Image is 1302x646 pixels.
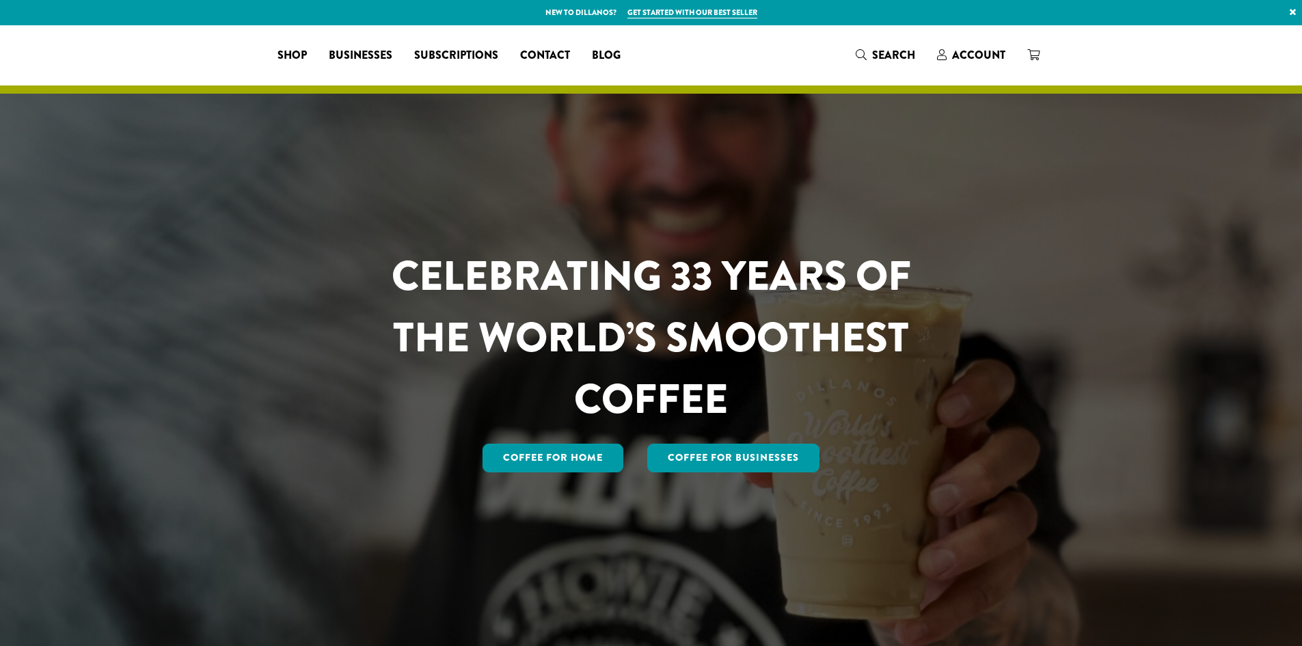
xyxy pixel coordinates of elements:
a: Coffee For Businesses [647,444,819,472]
span: Businesses [329,47,392,64]
a: Coffee for Home [483,444,623,472]
h1: CELEBRATING 33 YEARS OF THE WORLD’S SMOOTHEST COFFEE [351,245,951,430]
span: Shop [277,47,307,64]
span: Subscriptions [414,47,498,64]
a: Search [845,44,926,66]
span: Account [952,47,1005,63]
span: Blog [592,47,621,64]
a: Get started with our best seller [627,7,757,18]
a: Shop [267,44,318,66]
span: Search [872,47,915,63]
span: Contact [520,47,570,64]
